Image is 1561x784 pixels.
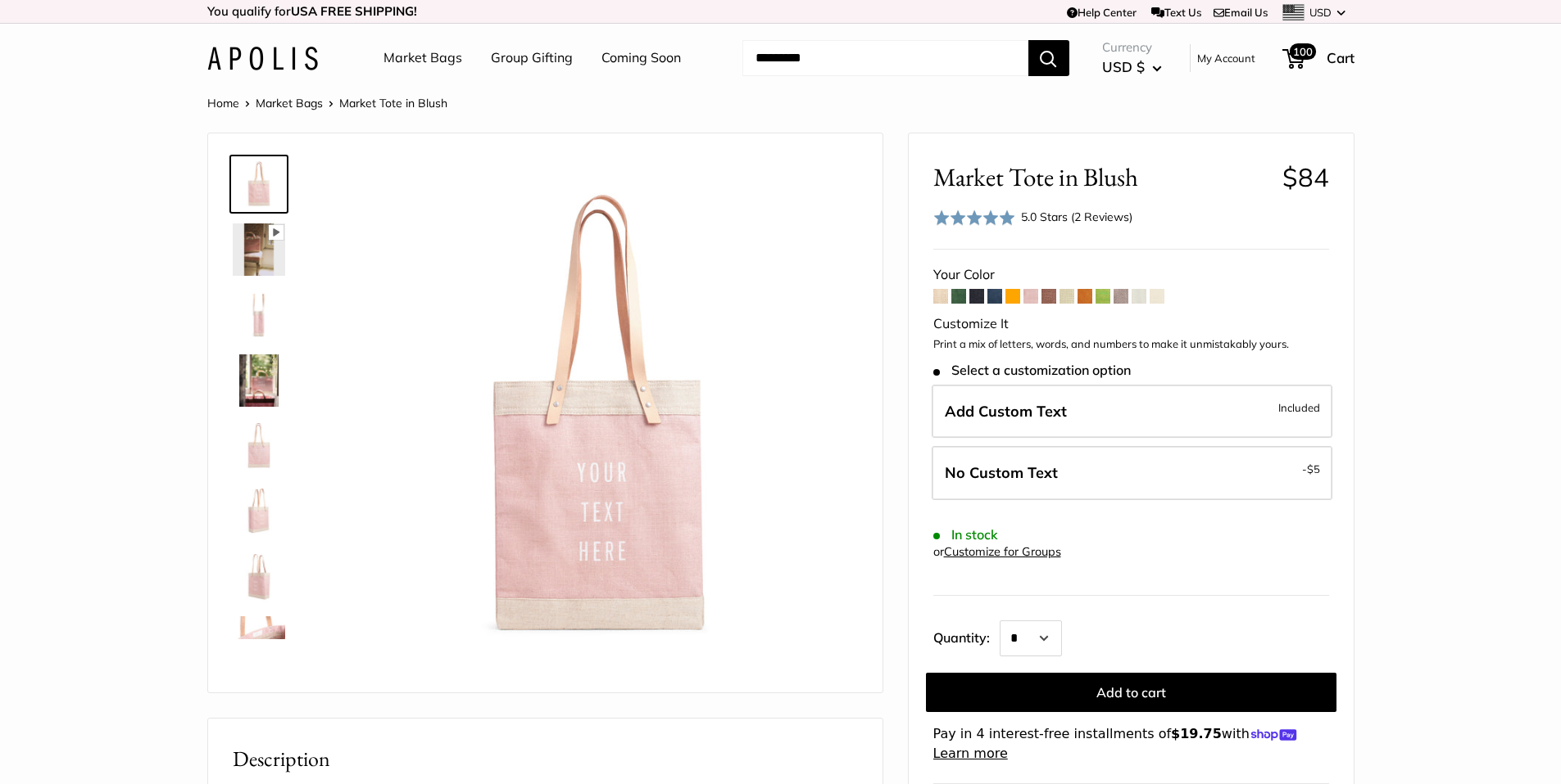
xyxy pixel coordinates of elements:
[933,615,1000,656] label: Quantity:
[742,40,1028,76] input: Search...
[1302,459,1320,479] span: -
[229,351,288,410] a: Market Tote in Blush
[1021,208,1132,226] div: 5.0 Stars (2 Reviews)
[932,385,1332,439] label: Add Custom Text
[933,527,998,543] span: In stock
[339,96,447,110] span: Market Tote in Blush
[229,286,288,345] a: Market Tote in Blush
[233,223,285,276] img: Market Tote in Blush
[229,220,288,279] a: Market Tote in Blush
[339,158,858,676] img: Market Tote in Blush
[1102,54,1162,80] button: USD $
[229,155,288,214] a: Market Tote in Blush
[1278,398,1320,417] span: Included
[1151,6,1201,19] a: Text Us
[933,336,1329,353] p: Print a mix of letters, words, and numbers to make it unmistakably yours.
[945,463,1058,482] span: No Custom Text
[233,743,858,775] h2: Description
[933,205,1133,229] div: 5.0 Stars (2 Reviews)
[491,46,573,70] a: Group Gifting
[933,312,1329,336] div: Customize It
[229,417,288,475] a: description_Seal of authenticity printed on the backside of every bag.
[229,547,288,606] a: Market Tote in Blush
[1102,58,1145,75] span: USD $
[932,446,1332,500] label: Leave Blank
[933,263,1329,287] div: Your Color
[1309,6,1332,19] span: USD
[933,162,1270,192] span: Market Tote in Blush
[207,47,318,70] img: Apolis
[1284,45,1355,71] a: 100 Cart
[1067,6,1137,19] a: Help Center
[1028,40,1069,76] button: Search
[229,613,288,672] a: Market Tote in Blush
[207,92,447,114] nav: Breadcrumb
[1214,6,1268,19] a: Email Us
[229,482,288,541] a: Market Tote in Blush
[933,363,1131,378] span: Select a customization option
[926,673,1336,712] button: Add to cart
[233,289,285,341] img: Market Tote in Blush
[1197,48,1255,68] a: My Account
[1327,49,1355,66] span: Cart
[1282,161,1329,193] span: $84
[291,3,417,19] strong: USA FREE SHIPPING!
[383,46,462,70] a: Market Bags
[1307,462,1320,475] span: $5
[1289,43,1315,60] span: 100
[933,541,1061,563] div: or
[945,402,1067,421] span: Add Custom Text
[944,544,1061,559] a: Customize for Groups
[256,96,323,110] a: Market Bags
[601,46,681,70] a: Coming Soon
[233,420,285,472] img: description_Seal of authenticity printed on the backside of every bag.
[207,96,239,110] a: Home
[233,485,285,538] img: Market Tote in Blush
[233,551,285,603] img: Market Tote in Blush
[1102,36,1162,59] span: Currency
[233,616,285,669] img: Market Tote in Blush
[233,354,285,407] img: Market Tote in Blush
[233,158,285,210] img: Market Tote in Blush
